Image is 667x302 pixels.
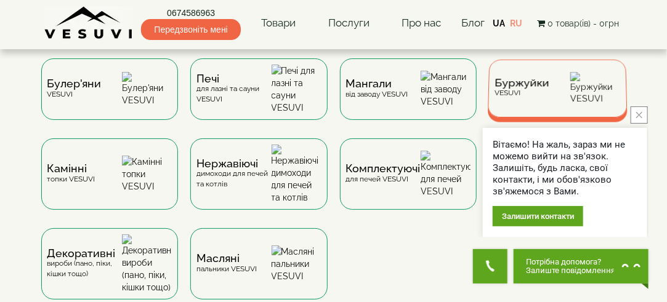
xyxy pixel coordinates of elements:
[316,9,382,38] a: Послуги
[526,266,615,275] span: Залиште повідомлення
[35,138,185,228] a: Каміннітопки VESUVI Камінні топки VESUVI
[47,164,95,184] div: топки VESUVI
[421,151,471,197] img: Комплектуючі для печей VESUVI
[511,18,523,28] a: RU
[184,58,334,138] a: Печідля лазні та сауни VESUVI Печі для лазні та сауни VESUVI
[47,79,102,99] div: VESUVI
[631,106,648,124] button: close button
[346,79,408,99] div: від заводу VESUVI
[122,234,172,293] img: Декоративні вироби (пано, піки, кішки тощо)
[334,58,483,138] a: Мангаливід заводу VESUVI Мангали від заводу VESUVI
[548,18,619,28] span: 0 товар(ів) - 0грн
[47,248,123,258] span: Декоративні
[249,9,308,38] a: Товари
[141,7,240,19] a: 0674586963
[495,79,549,88] span: Буржуйки
[483,58,633,138] a: БуржуйкиVESUVI Буржуйки VESUVI
[122,156,172,193] img: Камінні топки VESUVI
[346,79,408,89] span: Мангали
[390,9,454,38] a: Про нас
[533,17,623,30] button: 0 товар(ів) - 0грн
[272,245,321,282] img: Масляні пальники VESUVI
[462,17,485,29] a: Блог
[184,138,334,228] a: Нержавіючідимоходи для печей та котлів Нержавіючі димоходи для печей та котлів
[47,248,123,279] div: вироби (пано, піки, кішки тощо)
[47,164,95,173] span: Камінні
[346,164,421,173] span: Комплектуючі
[196,74,272,105] div: для лазні та сауни VESUVI
[493,139,637,197] div: Вітаємо! На жаль, зараз ми не можемо вийти на зв'язок. Залишіть, будь ласка, свої контакти, і ми ...
[493,206,583,226] div: Залишити контакти
[421,71,471,108] img: Мангали від заводу VESUVI
[493,18,506,28] a: UA
[122,72,172,106] img: Булер'яни VESUVI
[196,253,257,274] div: пальники VESUVI
[47,79,102,89] span: Булер'яни
[196,253,257,263] span: Масляні
[495,79,549,98] div: VESUVI
[272,145,321,204] img: Нержавіючі димоходи для печей та котлів
[141,19,240,40] span: Передзвоніть мені
[35,58,185,138] a: Булер'яниVESUVI Булер'яни VESUVI
[526,258,615,266] span: Потрібна допомога?
[196,159,272,169] span: Нержавіючі
[346,164,421,184] div: для печей VESUVI
[514,249,649,284] button: Chat button
[570,72,620,105] img: Буржуйки VESUVI
[44,6,134,40] img: Завод VESUVI
[272,65,321,114] img: Печі для лазні та сауни VESUVI
[196,159,272,189] div: димоходи для печей та котлів
[334,138,483,228] a: Комплектуючідля печей VESUVI Комплектуючі для печей VESUVI
[473,249,507,284] button: Get Call button
[196,74,272,84] span: Печі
